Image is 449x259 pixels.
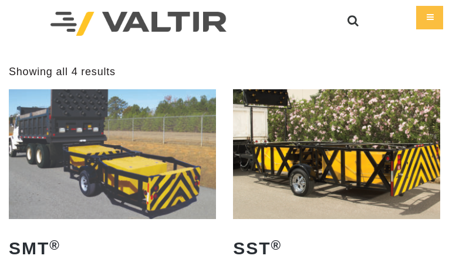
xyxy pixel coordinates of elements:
div: Menu [416,6,443,29]
sup: ® [49,238,60,253]
img: Valtir [50,12,227,36]
sup: ® [271,238,282,253]
p: Showing all 4 results [9,65,116,79]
